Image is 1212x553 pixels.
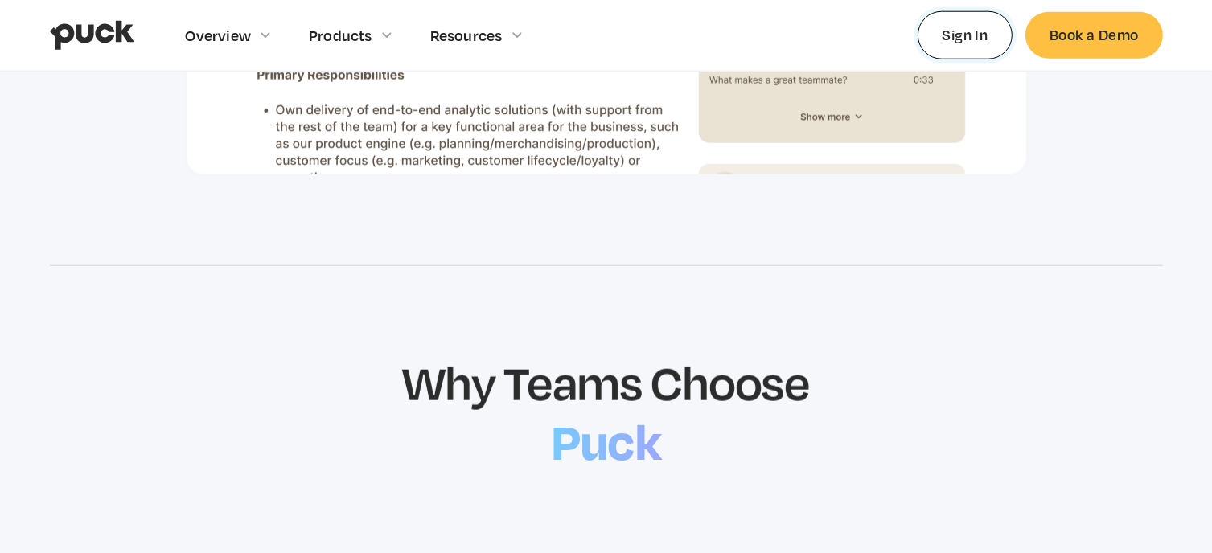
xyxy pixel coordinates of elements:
h2: Puck [543,404,669,473]
div: Products [309,27,372,44]
div: Resources [430,27,503,44]
div: Overview [186,27,252,44]
a: Book a Demo [1025,12,1162,58]
h2: Why Teams Choose [402,354,810,410]
a: Sign In [918,11,1013,59]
